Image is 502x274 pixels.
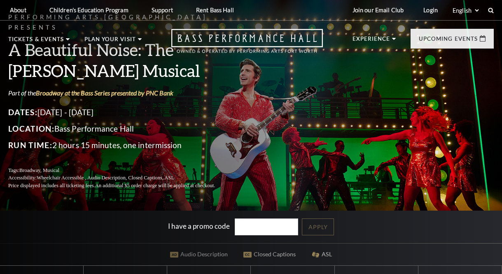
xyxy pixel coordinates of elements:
[49,7,128,14] p: Children's Education Program
[419,36,478,46] p: Upcoming Events
[8,107,37,117] span: Dates:
[152,7,173,14] p: Support
[8,124,54,133] span: Location:
[8,182,235,190] p: Price displayed includes all ticketing fees.
[8,122,235,135] p: Bass Performance Hall
[10,7,26,14] p: About
[196,7,234,14] p: Rent Bass Hall
[8,167,235,174] p: Tags:
[8,88,235,98] p: Part of the
[8,106,235,119] p: [DATE] - [DATE]
[95,183,215,188] span: An additional $5 order charge will be applied at checkout.
[37,175,174,181] span: Wheelchair Accessible , Audio Description, Closed Captions, ASL
[84,37,136,46] p: Plan Your Visit
[19,167,59,173] span: Broadway, Musical
[451,7,480,14] select: Select:
[168,222,230,230] label: I have a promo code
[8,37,64,46] p: Tickets & Events
[8,139,235,152] p: 2 hours 15 minutes, one intermission
[353,36,390,46] p: Experience
[8,174,235,182] p: Accessibility:
[36,89,173,97] a: Broadway at the Bass Series presented by PNC Bank
[8,140,52,150] span: Run Time:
